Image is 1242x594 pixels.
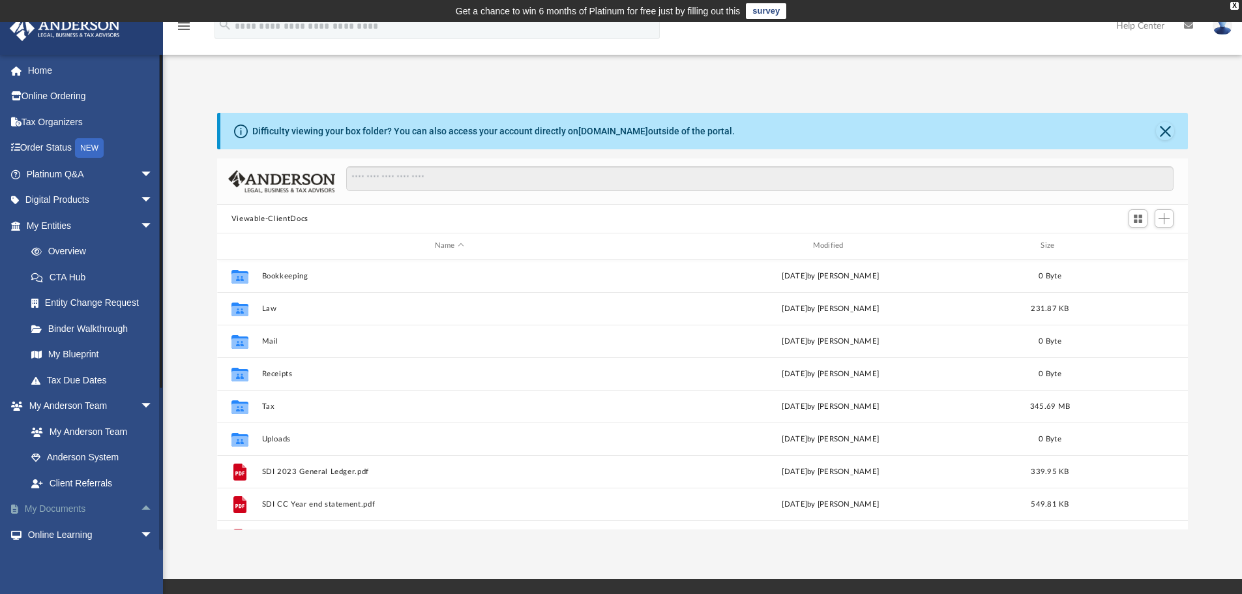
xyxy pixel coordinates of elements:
[643,270,1018,282] div: [DATE] by [PERSON_NAME]
[1039,337,1061,344] span: 0 Byte
[261,402,637,411] button: Tax
[217,260,1189,529] div: grid
[18,316,173,342] a: Binder Walkthrough
[9,496,173,522] a: My Documentsarrow_drop_up
[1230,2,1239,10] div: close
[140,522,166,548] span: arrow_drop_down
[1031,500,1069,507] span: 549.81 KB
[9,213,173,239] a: My Entitiesarrow_drop_down
[346,166,1174,191] input: Search files and folders
[140,187,166,214] span: arrow_drop_down
[1082,240,1173,252] div: id
[1024,240,1076,252] div: Size
[578,126,648,136] a: [DOMAIN_NAME]
[1039,370,1061,377] span: 0 Byte
[18,419,160,445] a: My Anderson Team
[9,135,173,162] a: Order StatusNEW
[1039,435,1061,442] span: 0 Byte
[746,3,786,19] a: survey
[643,433,1018,445] div: [DATE] by [PERSON_NAME]
[643,400,1018,412] div: [DATE] by [PERSON_NAME]
[261,435,637,443] button: Uploads
[1030,402,1070,409] span: 345.69 MB
[261,370,637,378] button: Receipts
[643,303,1018,314] div: [DATE] by [PERSON_NAME]
[9,393,166,419] a: My Anderson Teamarrow_drop_down
[18,470,166,496] a: Client Referrals
[18,445,166,471] a: Anderson System
[1039,272,1061,279] span: 0 Byte
[18,290,173,316] a: Entity Change Request
[9,522,166,548] a: Online Learningarrow_drop_down
[261,500,637,509] button: SDI CC Year end statement.pdf
[231,213,308,225] button: Viewable-ClientDocs
[643,498,1018,510] div: [DATE] by [PERSON_NAME]
[1213,16,1232,35] img: User Pic
[140,393,166,420] span: arrow_drop_down
[140,161,166,188] span: arrow_drop_down
[643,335,1018,347] div: [DATE] by [PERSON_NAME]
[140,213,166,239] span: arrow_drop_down
[252,125,735,138] div: Difficulty viewing your box folder? You can also access your account directly on outside of the p...
[140,496,166,523] span: arrow_drop_up
[18,367,173,393] a: Tax Due Dates
[6,16,124,41] img: Anderson Advisors Platinum Portal
[1156,122,1174,140] button: Close
[176,18,192,34] i: menu
[1031,468,1069,475] span: 339.95 KB
[643,368,1018,379] div: [DATE] by [PERSON_NAME]
[1031,304,1069,312] span: 231.87 KB
[1129,209,1148,228] button: Switch to Grid View
[456,3,741,19] div: Get a chance to win 6 months of Platinum for free just by filling out this
[261,240,636,252] div: Name
[261,272,637,280] button: Bookkeeping
[9,57,173,83] a: Home
[176,25,192,34] a: menu
[643,466,1018,477] div: [DATE] by [PERSON_NAME]
[9,187,173,213] a: Digital Productsarrow_drop_down
[218,18,232,32] i: search
[642,240,1018,252] div: Modified
[75,138,104,158] div: NEW
[18,548,166,574] a: Courses
[18,239,173,265] a: Overview
[9,161,173,187] a: Platinum Q&Aarrow_drop_down
[18,264,173,290] a: CTA Hub
[18,342,166,368] a: My Blueprint
[261,337,637,346] button: Mail
[1155,209,1174,228] button: Add
[9,83,173,110] a: Online Ordering
[9,109,173,135] a: Tax Organizers
[261,468,637,476] button: SDI 2023 General Ledger.pdf
[261,304,637,313] button: Law
[223,240,256,252] div: id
